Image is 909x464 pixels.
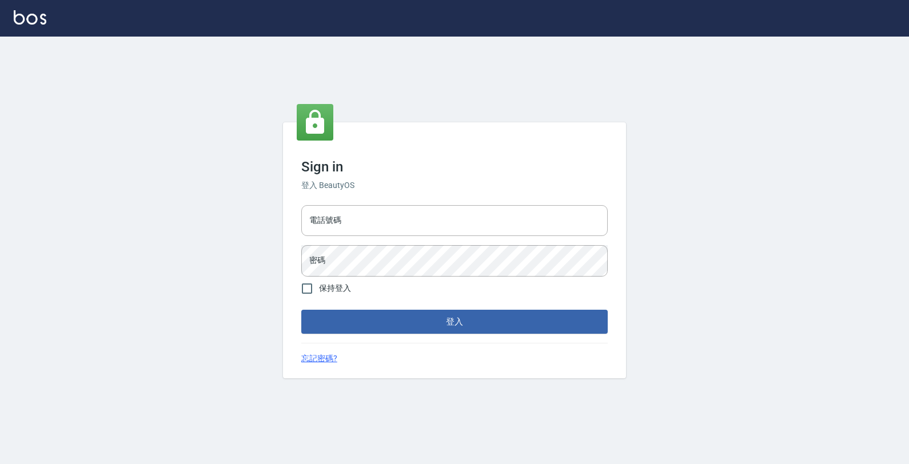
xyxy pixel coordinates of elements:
h3: Sign in [301,159,608,175]
h6: 登入 BeautyOS [301,179,608,191]
span: 保持登入 [319,282,351,294]
button: 登入 [301,310,608,334]
a: 忘記密碼? [301,353,337,365]
img: Logo [14,10,46,25]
